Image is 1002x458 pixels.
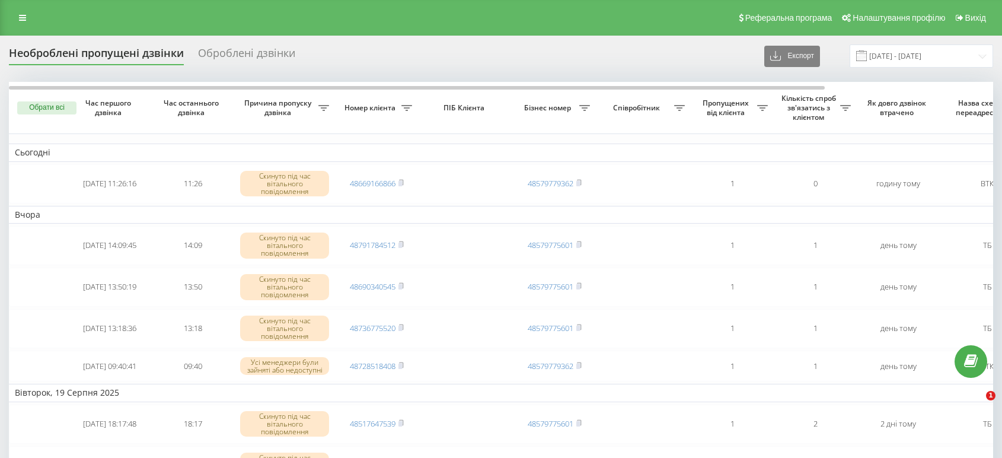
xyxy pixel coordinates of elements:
a: 48579779362 [528,178,573,189]
a: 48791784512 [350,240,395,250]
div: Необроблені пропущені дзвінки [9,47,184,65]
td: [DATE] 09:40:41 [68,351,151,382]
td: 1 [774,226,857,265]
td: 1 [774,309,857,348]
td: день тому [857,268,940,307]
td: годину тому [857,164,940,203]
td: день тому [857,351,940,382]
iframe: Intercom live chat [962,391,990,419]
span: Кількість спроб зв'язатись з клієнтом [780,94,840,122]
td: [DATE] 14:09:45 [68,226,151,265]
td: 0 [774,164,857,203]
td: 13:18 [151,309,234,348]
td: [DATE] 13:50:19 [68,268,151,307]
td: 1 [774,268,857,307]
td: 09:40 [151,351,234,382]
div: Скинуто під час вітального повідомлення [240,316,329,342]
span: Номер клієнта [341,103,401,113]
span: ПІБ Клієнта [428,103,503,113]
div: Скинуто під час вітального повідомлення [240,274,329,300]
td: 1 [691,351,774,382]
a: 48579775601 [528,323,573,333]
td: 1 [691,164,774,203]
span: Причина пропуску дзвінка [240,98,318,117]
td: [DATE] 11:26:16 [68,164,151,203]
span: Реферальна програма [745,13,832,23]
span: Час першого дзвінка [78,98,142,117]
td: 1 [691,309,774,348]
div: Скинуто під час вітального повідомлення [240,411,329,437]
button: Експорт [764,46,820,67]
td: [DATE] 13:18:36 [68,309,151,348]
a: 48579775601 [528,240,573,250]
a: 48517647539 [350,418,395,429]
div: Оброблені дзвінки [198,47,295,65]
td: 1 [691,226,774,265]
span: Налаштування профілю [853,13,945,23]
span: Вихід [965,13,986,23]
td: день тому [857,226,940,265]
td: 13:50 [151,268,234,307]
button: Обрати всі [17,101,76,114]
td: 1 [691,405,774,444]
div: Усі менеджери були зайняті або недоступні [240,357,329,375]
td: 11:26 [151,164,234,203]
div: Скинуто під час вітального повідомлення [240,171,329,197]
td: день тому [857,309,940,348]
td: 2 [774,405,857,444]
td: 2 дні тому [857,405,940,444]
span: 1 [986,391,995,400]
td: 1 [691,268,774,307]
a: 48736775520 [350,323,395,333]
td: 14:09 [151,226,234,265]
a: 48728518408 [350,361,395,371]
a: 48579775601 [528,281,573,292]
span: Пропущених від клієнта [697,98,757,117]
a: 48690340545 [350,281,395,292]
td: [DATE] 18:17:48 [68,405,151,444]
a: 48579779362 [528,361,573,371]
span: Час останнього дзвінка [161,98,225,117]
a: 48669166866 [350,178,395,189]
span: Співробітник [602,103,674,113]
span: Бізнес номер [519,103,579,113]
a: 48579775601 [528,418,573,429]
td: 18:17 [151,405,234,444]
div: Скинуто під час вітального повідомлення [240,233,329,259]
span: Як довго дзвінок втрачено [866,98,930,117]
td: 1 [774,351,857,382]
